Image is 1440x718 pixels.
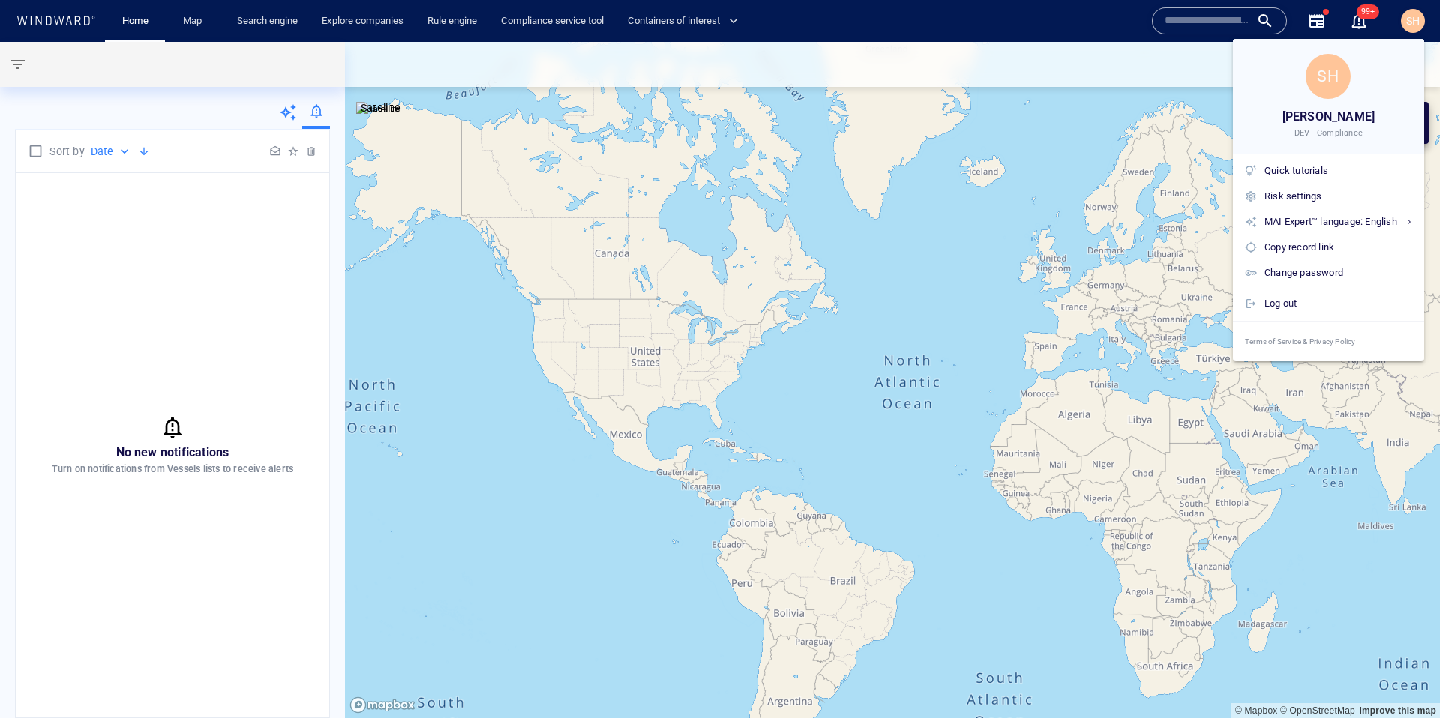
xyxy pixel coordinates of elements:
div: Log out [1264,295,1412,312]
div: Quick tutorials [1264,163,1412,179]
div: Copy record link [1264,239,1412,256]
iframe: Chat [1376,651,1429,707]
span: [PERSON_NAME] [1282,106,1375,127]
div: Risk settings [1264,188,1412,205]
div: Change password [1264,265,1412,281]
a: Terms of Service & Privacy Policy [1233,322,1424,361]
span: SH [1317,67,1339,85]
div: MAI Expert™ language: English [1264,214,1412,230]
span: DEV - Compliance [1294,127,1363,139]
